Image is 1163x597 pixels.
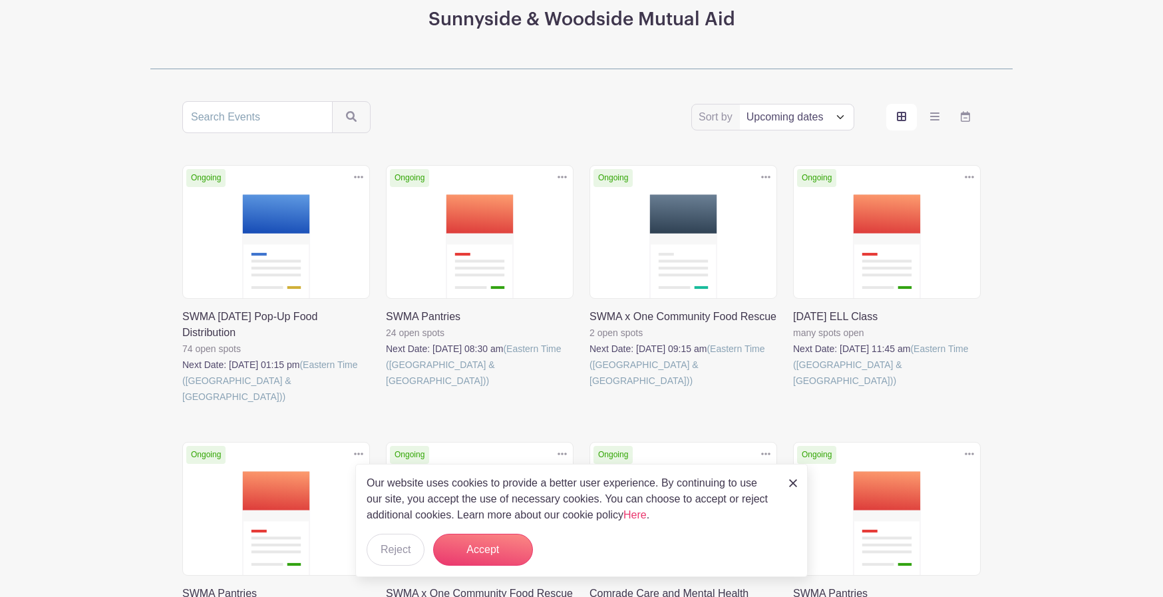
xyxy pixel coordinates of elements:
[367,534,424,566] button: Reject
[789,479,797,487] img: close_button-5f87c8562297e5c2d7936805f587ecaba9071eb48480494691a3f1689db116b3.svg
[623,509,647,520] a: Here
[367,475,775,523] p: Our website uses cookies to provide a better user experience. By continuing to use our site, you ...
[886,104,981,130] div: order and view
[699,109,737,125] label: Sort by
[182,101,333,133] input: Search Events
[428,9,735,31] h3: Sunnyside & Woodside Mutual Aid
[433,534,533,566] button: Accept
